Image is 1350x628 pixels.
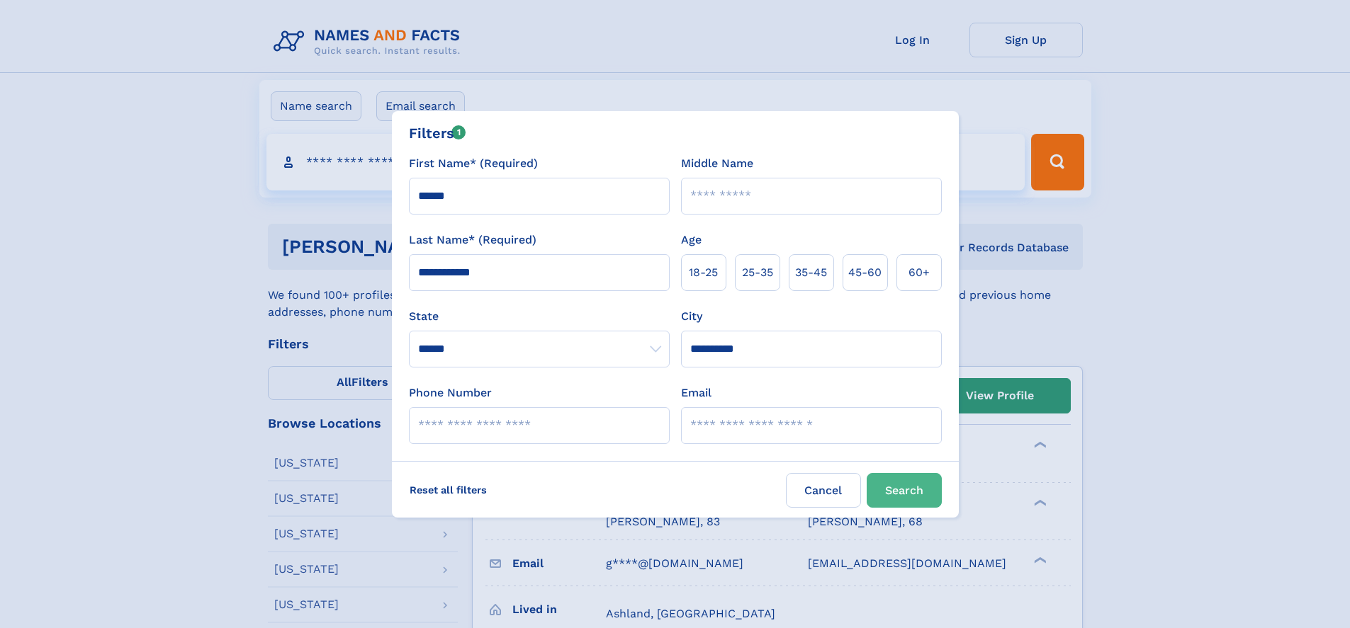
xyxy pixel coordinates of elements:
[681,232,702,249] label: Age
[681,308,702,325] label: City
[867,473,942,508] button: Search
[795,264,827,281] span: 35‑45
[681,384,711,401] label: Email
[689,264,718,281] span: 18‑25
[848,264,882,281] span: 45‑60
[409,308,670,325] label: State
[681,155,753,172] label: Middle Name
[742,264,773,281] span: 25‑35
[409,232,536,249] label: Last Name* (Required)
[400,473,496,507] label: Reset all filters
[786,473,861,508] label: Cancel
[409,122,466,144] div: Filters
[409,384,492,401] label: Phone Number
[909,264,930,281] span: 60+
[409,155,538,172] label: First Name* (Required)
